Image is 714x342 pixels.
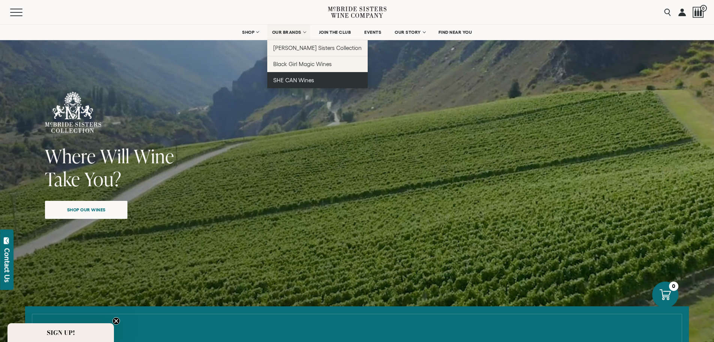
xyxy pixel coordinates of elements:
[390,25,430,40] a: OUR STORY
[84,166,121,192] span: You?
[134,143,174,169] span: Wine
[45,143,96,169] span: Where
[47,328,75,337] span: SIGN UP!
[700,5,707,12] span: 0
[319,30,351,35] span: JOIN THE CLUB
[7,323,114,342] div: SIGN UP!Close teaser
[669,282,678,291] div: 0
[364,30,381,35] span: EVENTS
[395,30,421,35] span: OUR STORY
[10,9,37,16] button: Mobile Menu Trigger
[267,40,368,56] a: [PERSON_NAME] Sisters Collection
[54,202,119,217] span: Shop our wines
[237,25,263,40] a: SHOP
[45,201,127,219] a: Shop our wines
[267,56,368,72] a: Black Girl Magic Wines
[242,30,255,35] span: SHOP
[267,72,368,88] a: SHE CAN Wines
[45,166,80,192] span: Take
[100,143,130,169] span: Will
[273,77,314,83] span: SHE CAN Wines
[267,25,310,40] a: OUR BRANDS
[359,25,386,40] a: EVENTS
[434,25,477,40] a: FIND NEAR YOU
[273,61,332,67] span: Black Girl Magic Wines
[439,30,472,35] span: FIND NEAR YOU
[314,25,356,40] a: JOIN THE CLUB
[273,45,362,51] span: [PERSON_NAME] Sisters Collection
[112,317,120,325] button: Close teaser
[272,30,301,35] span: OUR BRANDS
[3,248,11,282] div: Contact Us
